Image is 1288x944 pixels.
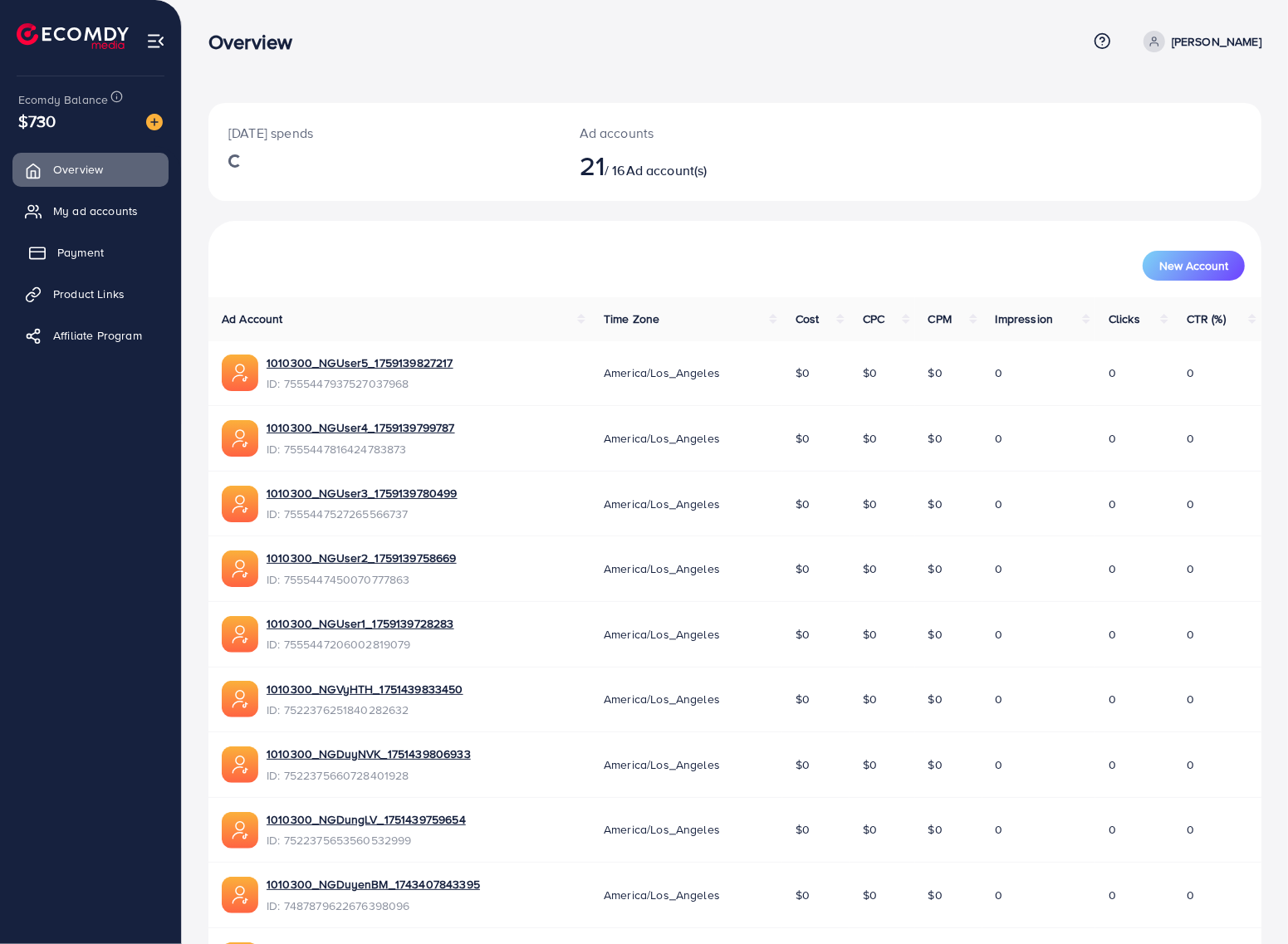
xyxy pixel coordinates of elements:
[267,550,457,566] a: 1010300_NGUser2_1759139758669
[863,626,877,643] span: $0
[12,236,169,269] a: Payment
[863,821,877,838] span: $0
[1187,560,1194,577] span: 0
[996,887,1003,903] span: 0
[604,496,720,512] span: America/Los_Angeles
[1109,691,1116,707] span: 0
[928,821,943,838] span: $0
[928,364,943,381] span: $0
[604,887,720,903] span: America/Los_Angeles
[928,887,943,903] span: $0
[796,626,810,643] span: $0
[863,430,877,447] span: $0
[996,691,1003,707] span: 0
[222,746,258,783] img: ic-ads-acc.e4c84228.svg
[17,23,129,49] a: logo
[796,756,810,773] span: $0
[796,311,820,327] span: Cost
[146,114,163,130] img: image
[267,832,466,849] span: ID: 7522375653560532999
[267,811,466,828] a: 1010300_NGDungLV_1751439759654
[996,626,1003,643] span: 0
[1187,626,1194,643] span: 0
[18,91,108,108] span: Ecomdy Balance
[1172,32,1261,51] p: [PERSON_NAME]
[604,626,720,643] span: America/Los_Angeles
[928,430,943,447] span: $0
[1109,756,1116,773] span: 0
[267,375,453,392] span: ID: 7555447937527037968
[863,756,877,773] span: $0
[1187,691,1194,707] span: 0
[996,560,1003,577] span: 0
[1187,821,1194,838] span: 0
[222,550,258,587] img: ic-ads-acc.e4c84228.svg
[1137,31,1261,52] a: [PERSON_NAME]
[267,441,455,457] span: ID: 7555447816424783873
[796,691,810,707] span: $0
[796,560,810,577] span: $0
[267,681,463,697] a: 1010300_NGVyHTH_1751439833450
[53,203,138,219] span: My ad accounts
[1109,496,1116,512] span: 0
[928,626,943,643] span: $0
[222,355,258,391] img: ic-ads-acc.e4c84228.svg
[222,812,258,849] img: ic-ads-acc.e4c84228.svg
[928,311,952,327] span: CPM
[796,430,810,447] span: $0
[222,616,258,653] img: ic-ads-acc.e4c84228.svg
[604,430,720,447] span: America/Los_Angeles
[996,364,1003,381] span: 0
[57,244,104,261] span: Payment
[222,486,258,522] img: ic-ads-acc.e4c84228.svg
[267,767,471,784] span: ID: 7522375660728401928
[580,123,803,143] p: Ad accounts
[796,496,810,512] span: $0
[604,560,720,577] span: America/Los_Angeles
[1109,364,1116,381] span: 0
[604,756,720,773] span: America/Los_Angeles
[1109,626,1116,643] span: 0
[1187,496,1194,512] span: 0
[863,560,877,577] span: $0
[1109,560,1116,577] span: 0
[604,311,659,327] span: Time Zone
[12,153,169,186] a: Overview
[267,876,480,893] a: 1010300_NGDuyenBM_1743407843395
[18,109,56,133] span: $730
[267,636,454,653] span: ID: 7555447206002819079
[222,311,283,327] span: Ad Account
[604,691,720,707] span: America/Los_Angeles
[580,146,605,184] span: 21
[208,30,306,54] h3: Overview
[996,496,1003,512] span: 0
[267,485,458,501] a: 1010300_NGUser3_1759139780499
[928,691,943,707] span: $0
[222,877,258,913] img: ic-ads-acc.e4c84228.svg
[1109,311,1140,327] span: Clicks
[863,364,877,381] span: $0
[996,756,1003,773] span: 0
[1187,756,1194,773] span: 0
[1109,887,1116,903] span: 0
[604,821,720,838] span: America/Los_Angeles
[222,420,258,457] img: ic-ads-acc.e4c84228.svg
[863,496,877,512] span: $0
[53,161,103,178] span: Overview
[796,364,810,381] span: $0
[267,898,480,914] span: ID: 7487879622676398096
[53,286,125,302] span: Product Links
[863,311,884,327] span: CPC
[12,194,169,227] a: My ad accounts
[928,560,943,577] span: $0
[1187,364,1194,381] span: 0
[928,756,943,773] span: $0
[267,419,455,436] a: 1010300_NGUser4_1759139799787
[796,887,810,903] span: $0
[863,691,877,707] span: $0
[267,615,454,632] a: 1010300_NGUser1_1759139728283
[12,319,169,352] a: Affiliate Program
[604,364,720,381] span: America/Los_Angeles
[53,327,142,344] span: Affiliate Program
[1143,251,1245,281] button: New Account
